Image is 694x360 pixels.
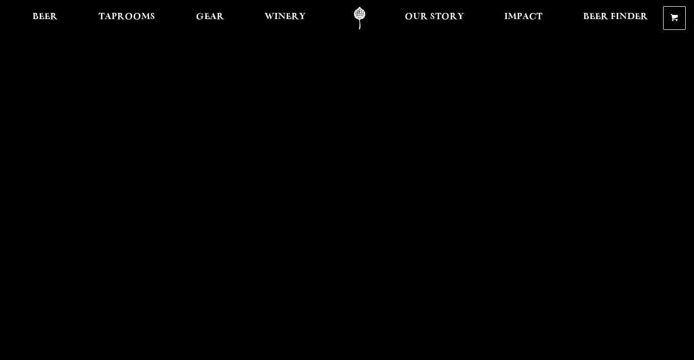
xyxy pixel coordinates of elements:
a: Odell Home [340,7,379,30]
a: Beer [26,7,64,30]
span: Our Story [405,13,464,21]
a: Gear [189,7,231,30]
span: Gear [196,13,224,21]
a: Impact [498,7,549,30]
span: Beer Finder [583,13,648,21]
a: Taprooms [92,7,162,30]
a: Our Story [398,7,471,30]
span: Beer [32,13,58,21]
span: Winery [265,13,306,21]
span: Taprooms [98,13,155,21]
a: Beer Finder [576,7,655,30]
span: Impact [504,13,542,21]
a: Winery [258,7,312,30]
